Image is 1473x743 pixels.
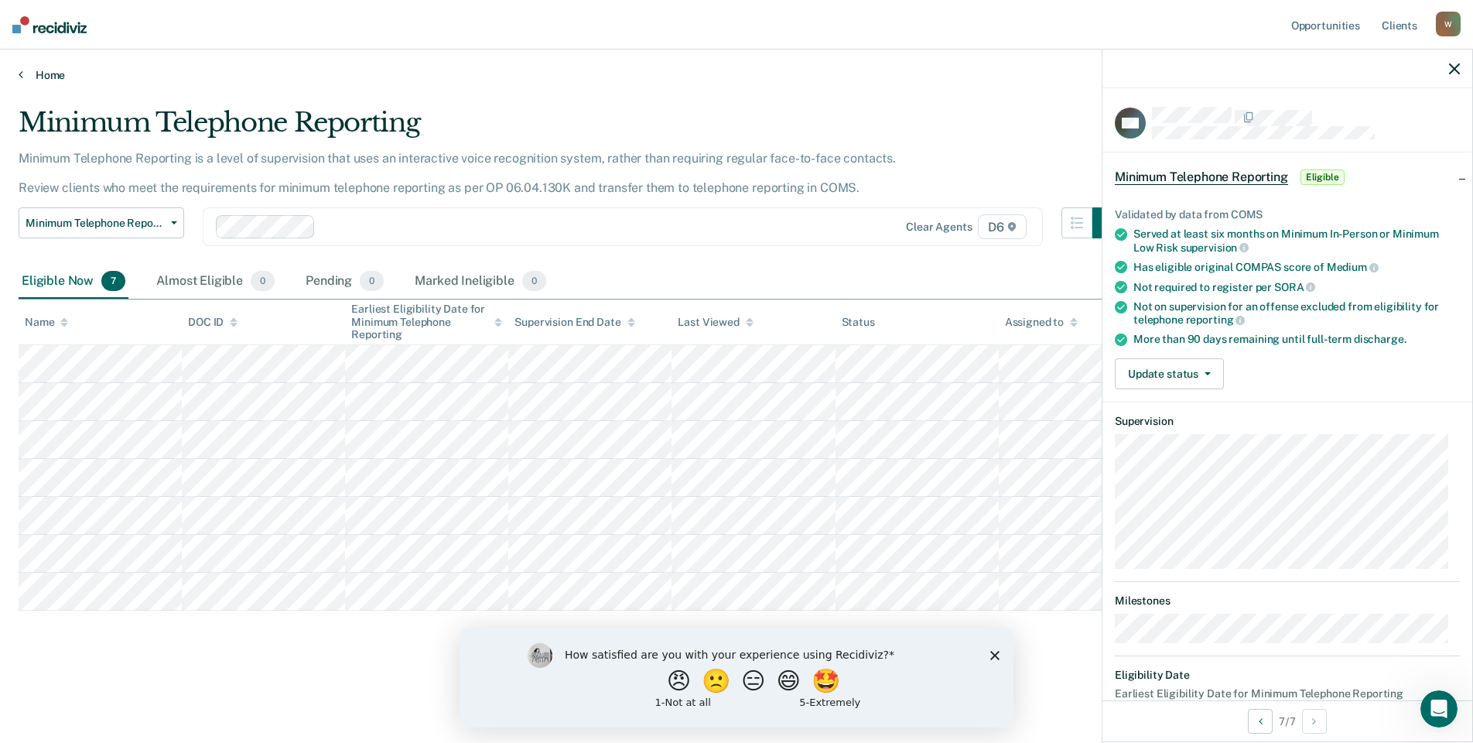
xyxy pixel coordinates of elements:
span: Eligible [1300,169,1345,185]
div: Earliest Eligibility Date for Minimum Telephone Reporting [351,303,502,341]
div: 7 / 7 [1102,700,1472,741]
span: supervision [1181,241,1249,254]
span: 0 [522,271,546,291]
div: Eligible Now [19,265,128,299]
button: Previous Opportunity [1248,709,1273,734]
a: Home [19,68,1454,82]
span: 7 [101,271,125,291]
dt: Milestones [1115,594,1460,608]
div: Not required to register per [1133,280,1460,294]
div: More than 90 days remaining until full-term [1133,333,1460,346]
iframe: Intercom live chat [1420,690,1458,728]
dt: Eligibility Date [1115,669,1460,682]
div: Supervision End Date [514,316,634,329]
div: Assigned to [1005,316,1078,329]
div: Clear agents [906,221,972,234]
p: Minimum Telephone Reporting is a level of supervision that uses an interactive voice recognition ... [19,151,896,195]
span: 0 [360,271,384,291]
div: DOC ID [188,316,238,329]
div: Almost Eligible [153,265,278,299]
span: Medium [1327,261,1379,273]
div: Status [842,316,875,329]
div: Not on supervision for an offense excluded from eligibility for telephone [1133,300,1460,327]
span: 0 [251,271,275,291]
span: SORA [1274,281,1315,293]
div: Name [25,316,68,329]
dt: Supervision [1115,415,1460,428]
dt: Earliest Eligibility Date for Minimum Telephone Reporting [1115,687,1460,700]
span: D6 [978,214,1027,239]
span: reporting [1186,313,1246,326]
button: Update status [1115,358,1224,389]
iframe: Survey by Kim from Recidiviz [460,628,1013,728]
div: Marked Ineligible [412,265,549,299]
div: W [1436,12,1461,36]
div: Validated by data from COMS [1115,208,1460,221]
span: discharge. [1354,333,1406,345]
div: Minimum Telephone Reporting [19,107,1123,151]
div: Last Viewed [678,316,753,329]
div: Has eligible original COMPAS score of [1133,260,1460,274]
div: Minimum Telephone ReportingEligible [1102,152,1472,202]
button: Next Opportunity [1302,709,1327,734]
span: Minimum Telephone Reporting [1115,169,1288,185]
div: Pending [302,265,387,299]
img: Recidiviz [12,16,87,33]
span: Minimum Telephone Reporting [26,217,165,230]
div: Served at least six months on Minimum In-Person or Minimum Low Risk [1133,228,1460,254]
